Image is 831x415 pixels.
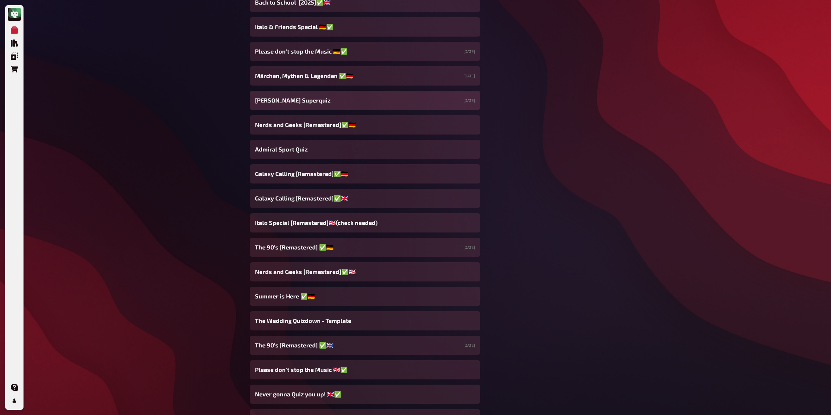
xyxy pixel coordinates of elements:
[250,385,480,404] a: Never gonna Quiz you up! 🇬🇧✅
[255,169,348,178] span: Galaxy Calling [Remastered]✅​🇩🇪
[255,23,333,31] span: Italo & Friends Special 🇩🇪✅
[250,42,480,61] a: Please don't stop the Music 🇩🇪✅[DATE]
[250,213,480,232] a: Italo Special [Remastered]🇬🇧​(check needed)
[250,360,480,379] a: Please don't stop the Music 🇬🇧✅
[255,341,333,350] span: The 90's [Remastered] ✅​🇬🇧
[250,189,480,208] a: Galaxy Calling [Remastered]✅​🇬🇧​
[250,262,480,281] a: Nerds and Geeks [Remastered]✅​🇬🇧
[255,218,378,227] span: Italo Special [Remastered]🇬🇧​(check needed)
[250,91,480,110] a: [PERSON_NAME] Superquiz[DATE]
[255,316,351,325] span: The Wedding Quizdown - Template
[255,96,330,105] span: [PERSON_NAME] Superquiz
[463,98,475,103] small: [DATE]
[250,287,480,306] a: Summer is Here ✅🇩🇪
[255,194,348,203] span: Galaxy Calling [Remastered]✅​🇬🇧​
[255,47,347,56] span: Please don't stop the Music 🇩🇪✅
[250,311,480,330] a: The Wedding Quizdown - Template
[250,17,480,37] a: Italo & Friends Special 🇩🇪✅
[255,72,353,80] span: Märchen, Mythen & Legenden ✅​🇩🇪
[463,245,475,250] small: [DATE]
[255,243,333,252] span: The 90's [Remastered] ✅​🇩🇪
[463,73,475,79] small: [DATE]
[250,238,480,257] a: The 90's [Remastered] ✅​🇩🇪[DATE]
[250,336,480,355] a: The 90's [Remastered] ✅​🇬🇧[DATE]
[255,120,356,129] span: Nerds and Geeks [Remastered]✅​🇩🇪
[255,145,308,154] span: Admiral Sport Quiz
[255,365,347,374] span: Please don't stop the Music 🇬🇧✅
[250,115,480,135] a: Nerds and Geeks [Remastered]✅​🇩🇪
[255,292,315,301] span: Summer is Here ✅🇩🇪
[463,49,475,54] small: [DATE]
[463,343,475,348] small: [DATE]
[250,164,480,184] a: Galaxy Calling [Remastered]✅​🇩🇪
[250,66,480,86] a: Märchen, Mythen & Legenden ✅​🇩🇪[DATE]
[255,390,341,399] span: Never gonna Quiz you up! 🇬🇧✅
[255,267,356,276] span: Nerds and Geeks [Remastered]✅​🇬🇧
[250,140,480,159] a: Admiral Sport Quiz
